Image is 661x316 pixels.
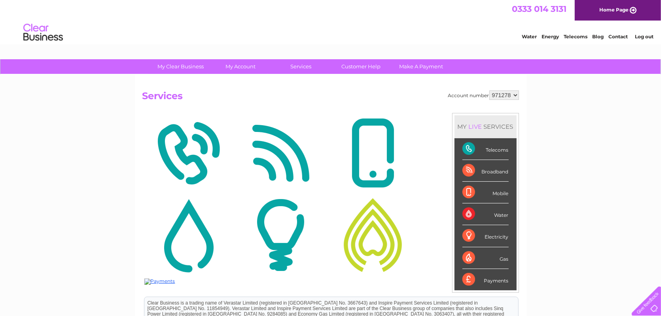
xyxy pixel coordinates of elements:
a: Services [268,59,333,74]
img: Gas [329,197,417,273]
a: My Clear Business [148,59,213,74]
img: Broadband [237,115,325,192]
a: 0333 014 3131 [512,4,566,14]
a: Energy [542,34,559,39]
div: Telecoms [462,138,509,160]
a: Customer Help [328,59,394,74]
div: Electricity [462,225,509,247]
div: Water [462,203,509,225]
a: Blog [592,34,604,39]
a: Contact [608,34,628,39]
h2: Services [142,90,519,105]
div: Account number [448,90,519,100]
div: Clear Business is a trading name of Verastar Limited (registered in [GEOGRAPHIC_DATA] No. 3667643... [2,4,376,38]
div: Mobile [462,182,509,203]
a: Telecoms [564,34,587,39]
img: Electricity [237,197,325,273]
img: Payments [144,278,175,285]
div: LIVE [467,123,484,130]
div: Gas [462,247,509,269]
img: Water [144,197,233,273]
div: MY SERVICES [455,115,517,138]
img: Mobile [329,115,417,192]
img: Telecoms [144,115,233,192]
a: Make A Payment [388,59,454,74]
div: Payments [462,269,509,290]
a: Water [522,34,537,39]
a: My Account [208,59,273,74]
img: logo.png [23,21,63,45]
a: Log out [635,34,653,39]
div: Broadband [462,160,509,182]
